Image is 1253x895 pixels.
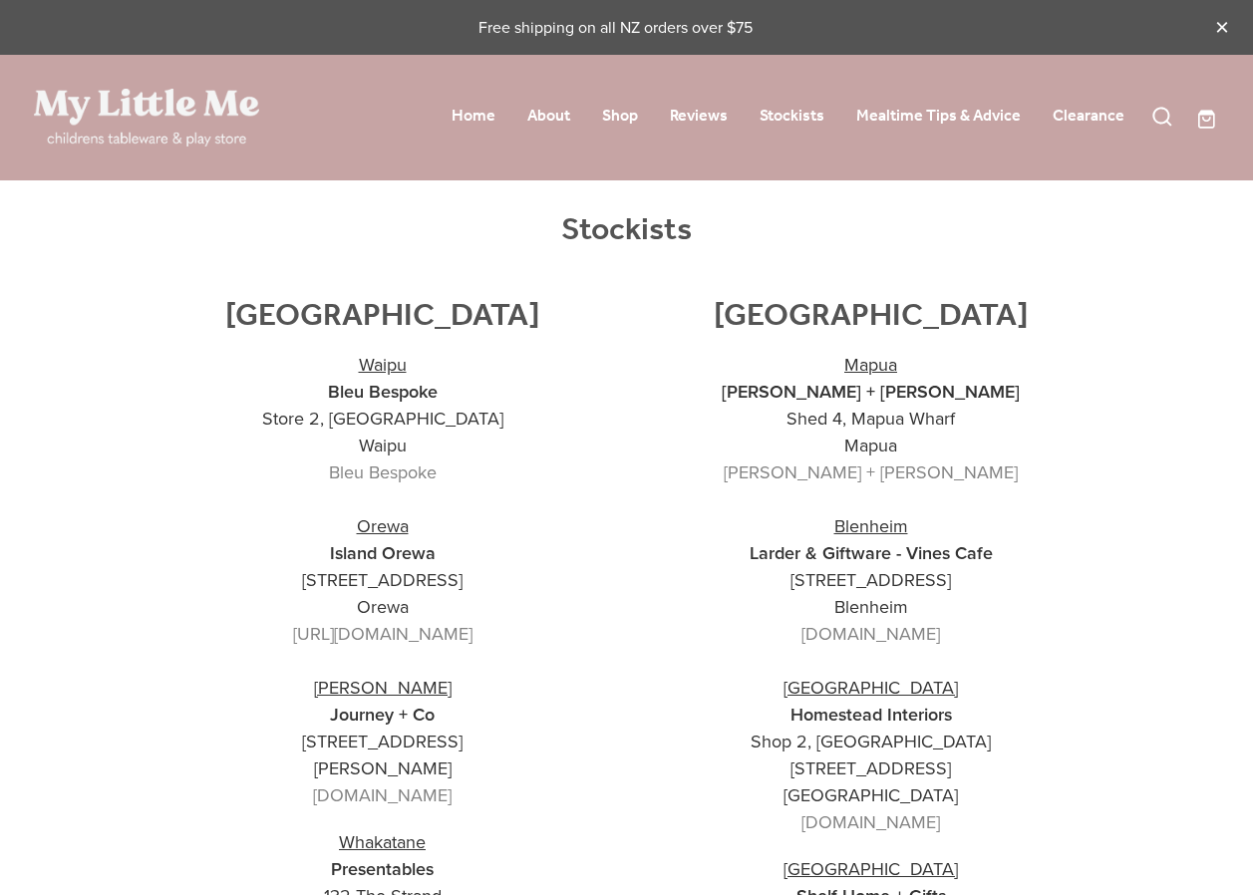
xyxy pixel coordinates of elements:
[801,621,940,646] a: [DOMAIN_NAME]
[790,702,952,727] strong: Homestead Interiors
[844,352,897,377] u: Mapua
[760,101,824,132] a: Stockists
[643,351,1099,855] p: Shed 4, Mapua Wharf Mapua [STREET_ADDRESS] Blenheim Shop 2, [GEOGRAPHIC_DATA] [STREET_ADDRESS] [G...
[724,459,1018,484] a: [PERSON_NAME] + [PERSON_NAME]
[357,513,409,538] u: Orewa
[34,89,271,147] a: My Little Me Ltd homepage
[330,540,436,565] strong: Island Orewa
[527,101,570,132] a: About
[602,101,638,132] a: Shop
[722,379,1020,404] strong: [PERSON_NAME] + [PERSON_NAME]
[328,379,438,404] strong: Bleu Bespoke
[329,459,437,484] a: Bleu Bespoke
[1053,101,1124,132] a: Clearance
[339,829,426,854] u: Whakatane
[750,540,993,565] strong: Larder & Giftware - Vines Cafe
[856,101,1021,132] a: Mealtime Tips & Advice
[783,675,958,700] u: [GEOGRAPHIC_DATA]
[155,351,611,828] p: Store 2, [GEOGRAPHIC_DATA] Waipu [STREET_ADDRESS] Orewa [STREET_ADDRESS] [PERSON_NAME]
[293,621,472,646] a: [URL][DOMAIN_NAME]
[331,856,434,881] strong: Presentables
[670,101,728,132] a: Reviews
[313,782,452,807] a: [DOMAIN_NAME]
[314,675,452,700] u: [PERSON_NAME]
[155,298,611,336] h2: [GEOGRAPHIC_DATA]
[783,856,958,881] u: [GEOGRAPHIC_DATA]
[155,212,1099,250] h2: Stockists
[643,298,1099,336] h2: [GEOGRAPHIC_DATA]
[34,16,1197,38] p: Free shipping on all NZ orders over $75
[330,702,435,727] strong: Journey + Co
[359,352,407,377] u: Waipu
[452,101,495,132] a: Home
[801,809,940,834] a: [DOMAIN_NAME]
[834,513,908,538] u: Blenheim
